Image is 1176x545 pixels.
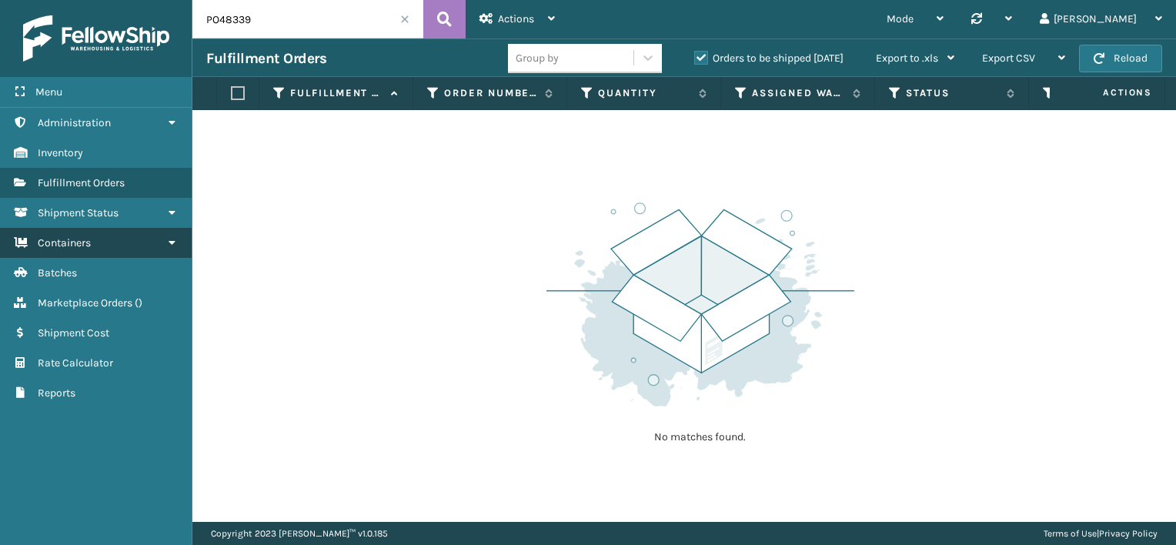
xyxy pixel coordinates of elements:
span: Mode [887,12,914,25]
span: Inventory [38,146,83,159]
span: Containers [38,236,91,249]
label: Orders to be shipped [DATE] [694,52,844,65]
img: logo [23,15,169,62]
span: ( ) [135,296,142,309]
span: Menu [35,85,62,99]
span: Rate Calculator [38,356,113,369]
span: Actions [498,12,534,25]
span: Shipment Status [38,206,119,219]
span: Marketplace Orders [38,296,132,309]
p: Copyright 2023 [PERSON_NAME]™ v 1.0.185 [211,522,388,545]
label: Order Number [444,86,537,100]
a: Terms of Use [1044,528,1097,539]
h3: Fulfillment Orders [206,49,326,68]
div: Group by [516,50,559,66]
label: Fulfillment Order Id [290,86,383,100]
label: Assigned Warehouse [752,86,845,100]
span: Reports [38,386,75,400]
span: Administration [38,116,111,129]
label: Status [906,86,999,100]
button: Reload [1079,45,1162,72]
span: Actions [1054,80,1161,105]
label: Quantity [598,86,691,100]
span: Export to .xls [876,52,938,65]
span: Shipment Cost [38,326,109,339]
div: | [1044,522,1158,545]
a: Privacy Policy [1099,528,1158,539]
span: Batches [38,266,77,279]
span: Fulfillment Orders [38,176,125,189]
span: Export CSV [982,52,1035,65]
